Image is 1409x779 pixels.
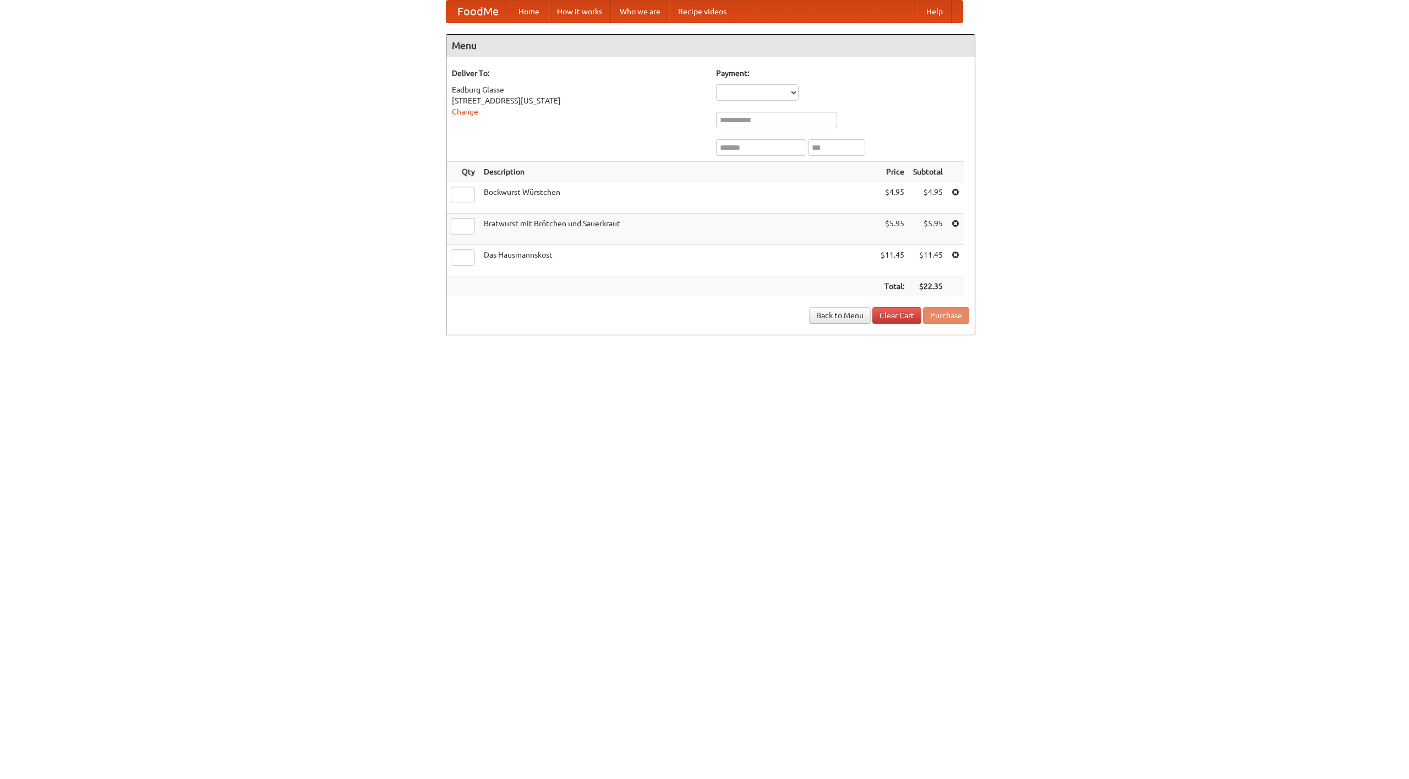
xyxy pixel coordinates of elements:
[452,84,705,95] div: Eadburg Glasse
[876,162,909,182] th: Price
[446,162,479,182] th: Qty
[669,1,735,23] a: Recipe videos
[909,162,947,182] th: Subtotal
[452,68,705,79] h5: Deliver To:
[446,35,975,57] h4: Menu
[510,1,548,23] a: Home
[479,214,876,245] td: Bratwurst mit Brötchen und Sauerkraut
[548,1,611,23] a: How it works
[446,1,510,23] a: FoodMe
[452,107,478,116] a: Change
[716,68,969,79] h5: Payment:
[918,1,952,23] a: Help
[611,1,669,23] a: Who we are
[923,307,969,324] button: Purchase
[452,95,705,106] div: [STREET_ADDRESS][US_STATE]
[479,182,876,214] td: Bockwurst Würstchen
[876,276,909,297] th: Total:
[876,214,909,245] td: $5.95
[909,276,947,297] th: $22.35
[909,245,947,276] td: $11.45
[876,182,909,214] td: $4.95
[809,307,871,324] a: Back to Menu
[479,162,876,182] th: Description
[909,182,947,214] td: $4.95
[876,245,909,276] td: $11.45
[909,214,947,245] td: $5.95
[872,307,921,324] a: Clear Cart
[479,245,876,276] td: Das Hausmannskost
